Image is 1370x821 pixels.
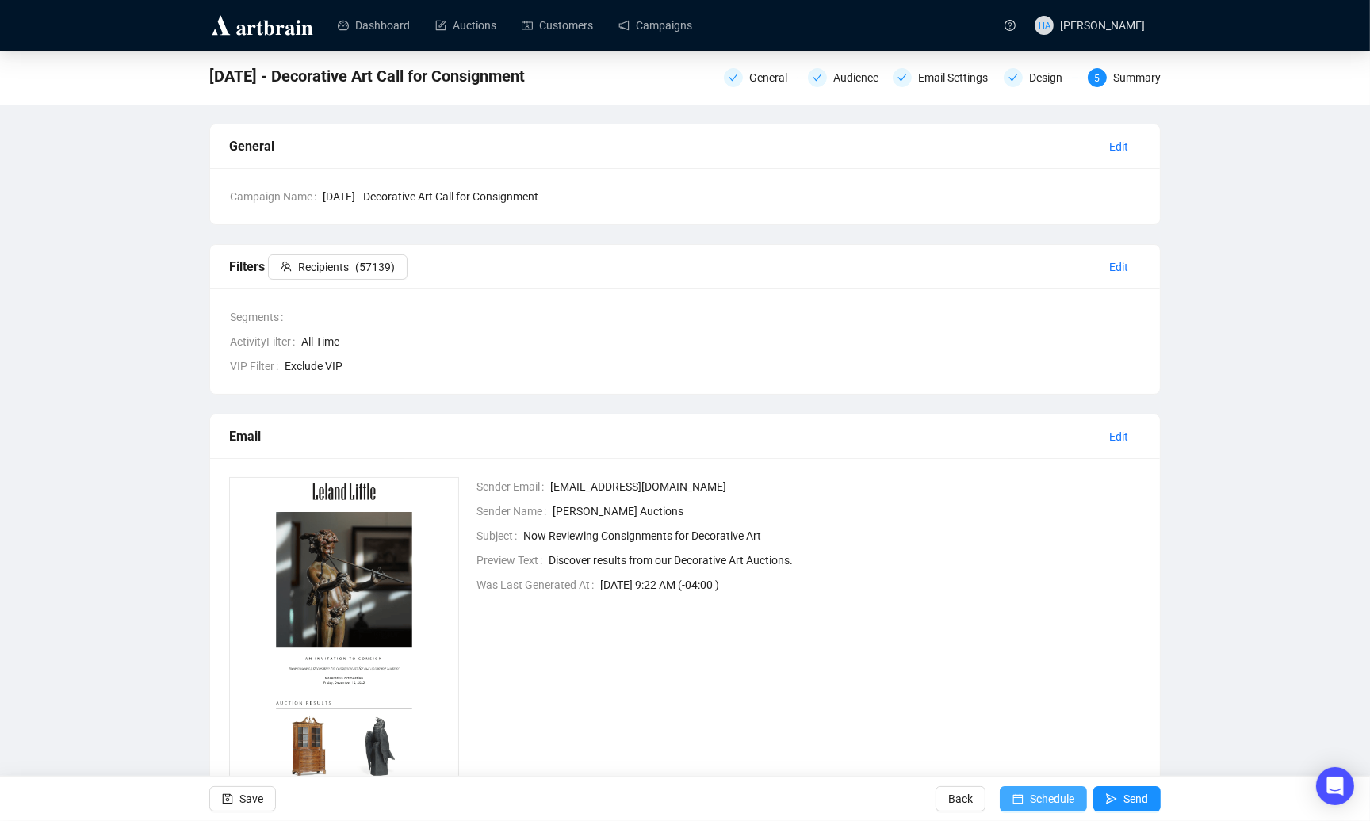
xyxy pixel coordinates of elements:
[724,68,798,87] div: General
[1008,73,1018,82] span: check
[1109,428,1128,445] span: Edit
[229,259,408,274] span: Filters
[209,786,276,811] button: Save
[729,73,738,82] span: check
[1060,19,1145,32] span: [PERSON_NAME]
[553,502,1142,520] span: [PERSON_NAME] Auctions
[833,68,888,87] div: Audience
[209,63,525,89] span: 10/16/25 - Decorative Art Call for Consignment
[1096,134,1141,159] button: Edit
[1109,258,1128,276] span: Edit
[301,333,1141,350] span: All Time
[1029,68,1072,87] div: Design
[1012,793,1024,804] span: calendar
[948,777,973,821] span: Back
[229,477,459,796] img: 1760445566489-tqW3DsJfHB338Jyw.png
[323,188,1141,205] span: [DATE] - Decorative Art Call for Consignment
[551,478,1142,495] span: [EMAIL_ADDRESS][DOMAIN_NAME]
[229,136,1096,156] div: General
[477,502,553,520] span: Sender Name
[936,786,985,811] button: Back
[618,5,692,46] a: Campaigns
[1093,786,1161,811] button: Send
[239,777,263,821] span: Save
[1030,777,1074,821] span: Schedule
[298,258,349,276] span: Recipients
[281,261,292,272] span: team
[1038,18,1050,32] span: HA
[1096,254,1141,280] button: Edit
[749,68,797,87] div: General
[355,258,395,276] span: ( 57139 )
[893,68,994,87] div: Email Settings
[1109,138,1128,155] span: Edit
[230,308,289,326] span: Segments
[477,552,549,569] span: Preview Text
[1004,68,1078,87] div: Design
[477,478,551,495] span: Sender Email
[808,68,882,87] div: Audience
[477,527,524,544] span: Subject
[1094,73,1100,84] span: 5
[549,552,1142,569] span: Discover results from our Decorative Art Auctions.
[813,73,822,82] span: check
[222,793,233,804] span: save
[1088,68,1161,87] div: 5Summary
[1000,786,1087,811] button: Schedule
[435,5,496,46] a: Auctions
[285,357,1141,375] span: Exclude VIP
[897,73,907,82] span: check
[1096,424,1141,449] button: Edit
[209,13,316,38] img: logo
[268,254,408,280] button: Recipients(57139)
[601,576,1142,594] span: [DATE] 9:22 AM (-04:00 )
[1123,777,1148,821] span: Send
[230,357,285,375] span: VIP Filter
[522,5,593,46] a: Customers
[338,5,410,46] a: Dashboard
[918,68,997,87] div: Email Settings
[230,333,301,350] span: ActivityFilter
[477,576,601,594] span: Was Last Generated At
[229,426,1096,446] div: Email
[1106,793,1117,804] span: send
[1113,68,1161,87] div: Summary
[1005,20,1016,31] span: question-circle
[230,188,323,205] span: Campaign Name
[1316,767,1354,805] div: Open Intercom Messenger
[524,527,1142,544] span: Now Reviewing Consignments for Decorative Art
